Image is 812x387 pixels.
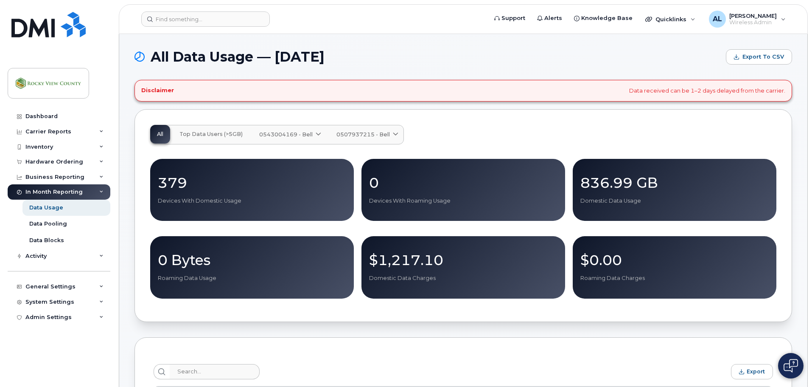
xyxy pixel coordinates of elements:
a: 0543004169 - Bell [252,125,326,144]
p: Domestic Data Usage [580,197,769,205]
span: All Data Usage — [DATE] [151,51,325,63]
img: Open chat [784,359,798,373]
p: $1,217.10 [369,252,557,268]
p: Domestic Data Charges [369,274,557,282]
div: Data received can be 1–2 days delayed from the carrier. [134,80,792,102]
span: Export to CSV [742,53,784,61]
span: Export [747,368,765,375]
p: 836.99 GB [580,175,769,190]
button: Export to CSV [726,49,792,65]
p: 0 [369,175,557,190]
p: Roaming Data Usage [158,274,346,282]
p: $0.00 [580,252,769,268]
button: Export [731,364,773,379]
span: Top Data Users (>5GB) [179,131,243,138]
p: 379 [158,175,346,190]
h4: Disclaimer [141,87,174,94]
span: 0507937215 - Bell [336,130,390,138]
p: Roaming Data Charges [580,274,769,282]
p: 0 Bytes [158,252,346,268]
a: 0507937215 - Bell [330,125,403,144]
span: 0543004169 - Bell [259,130,313,138]
p: Devices With Roaming Usage [369,197,557,205]
p: Devices With Domestic Usage [158,197,346,205]
input: Search... [170,364,260,379]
